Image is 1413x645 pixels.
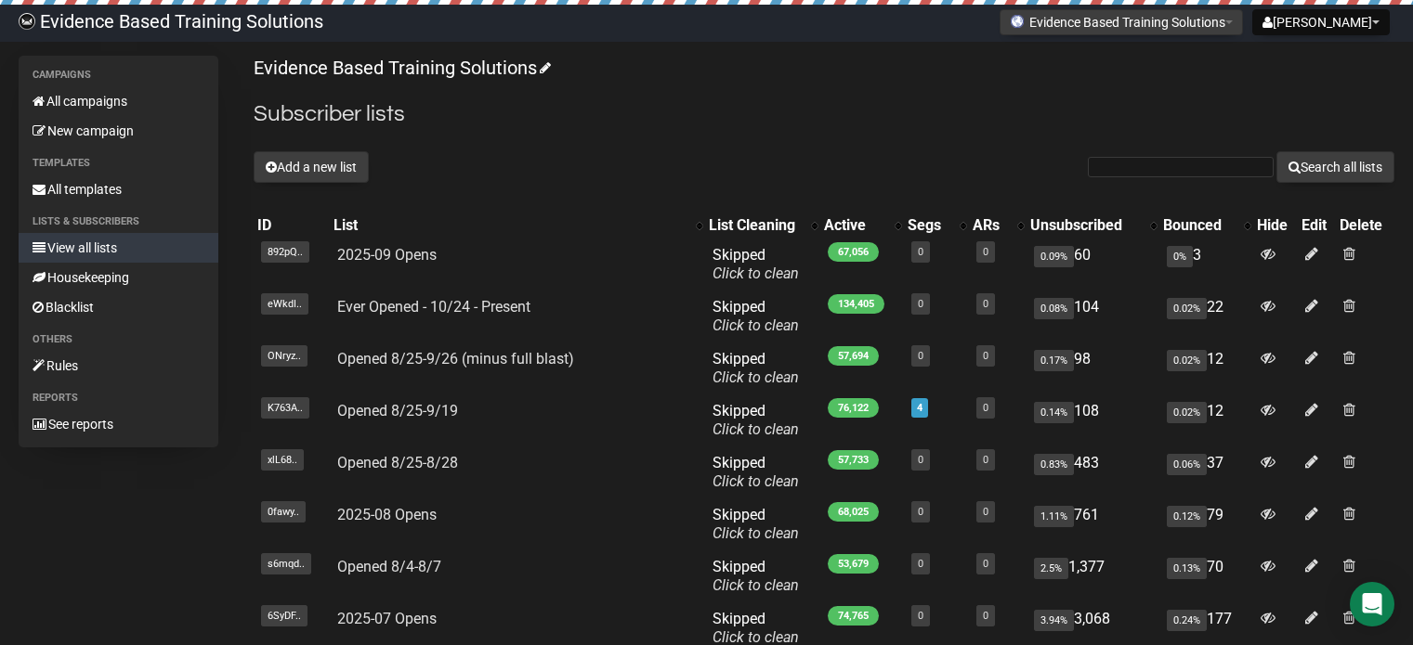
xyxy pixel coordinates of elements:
[1167,298,1207,319] span: 0.02%
[1010,14,1025,29] img: favicons
[824,216,885,235] div: Active
[1167,246,1193,267] span: 0%
[1257,216,1294,235] div: Hide
[19,292,218,322] a: Blacklist
[1027,394,1159,446] td: 108
[337,610,437,627] a: 2025-07 Opens
[19,329,218,351] li: Others
[261,501,306,522] span: 0fawy..
[261,397,309,419] span: K763A..
[820,213,904,239] th: Active: No sort applied, activate to apply an ascending sort
[1034,454,1074,475] span: 0.83%
[1167,402,1207,423] span: 0.02%
[983,506,988,518] a: 0
[337,454,458,471] a: Opened 8/25-8/28
[713,506,799,542] span: Skipped
[713,524,799,542] a: Click to clean
[828,346,879,366] span: 57,694
[257,216,326,235] div: ID
[337,350,574,368] a: Opened 8/25-9/26 (minus full blast)
[1027,290,1159,342] td: 104
[1027,342,1159,394] td: 98
[1276,151,1394,183] button: Search all lists
[983,610,988,622] a: 0
[1167,454,1207,475] span: 0.06%
[918,298,923,310] a: 0
[918,246,923,258] a: 0
[1159,342,1253,394] td: 12
[918,350,923,362] a: 0
[1034,246,1074,267] span: 0.09%
[983,402,988,414] a: 0
[1034,402,1074,423] span: 0.14%
[1034,610,1074,631] span: 3.94%
[1034,350,1074,371] span: 0.17%
[1252,9,1390,35] button: [PERSON_NAME]
[1167,558,1207,579] span: 0.13%
[254,213,330,239] th: ID: No sort applied, sorting is disabled
[1027,239,1159,290] td: 60
[19,64,218,86] li: Campaigns
[969,213,1027,239] th: ARs: No sort applied, activate to apply an ascending sort
[1302,216,1332,235] div: Edit
[1027,446,1159,498] td: 483
[1027,213,1159,239] th: Unsubscribed: No sort applied, activate to apply an ascending sort
[713,454,799,490] span: Skipped
[337,506,437,523] a: 2025-08 Opens
[828,502,879,522] span: 68,025
[918,558,923,570] a: 0
[973,216,1008,235] div: ARs
[1253,213,1298,239] th: Hide: No sort applied, sorting is disabled
[1034,298,1074,319] span: 0.08%
[1000,9,1243,35] button: Evidence Based Training Solutions
[918,454,923,466] a: 0
[1298,213,1336,239] th: Edit: No sort applied, sorting is disabled
[713,264,799,282] a: Click to clean
[1159,239,1253,290] td: 3
[1034,558,1068,579] span: 2.5%
[254,57,548,79] a: Evidence Based Training Solutions
[705,213,820,239] th: List Cleaning: No sort applied, activate to apply an ascending sort
[19,116,218,146] a: New campaign
[261,553,311,574] span: s6mqd..
[1159,498,1253,550] td: 79
[1159,290,1253,342] td: 22
[1336,213,1394,239] th: Delete: No sort applied, sorting is disabled
[337,558,441,575] a: Opened 8/4-8/7
[713,350,799,386] span: Skipped
[983,350,988,362] a: 0
[828,294,884,314] span: 134,405
[713,298,799,334] span: Skipped
[713,368,799,386] a: Click to clean
[1340,216,1391,235] div: Delete
[19,152,218,174] li: Templates
[261,345,307,367] span: ONryz..
[19,13,35,30] img: 6a635aadd5b086599a41eda90e0773ac
[983,454,988,466] a: 0
[713,472,799,490] a: Click to clean
[1350,582,1394,626] div: Open Intercom Messenger
[19,351,218,381] a: Rules
[713,402,799,438] span: Skipped
[19,409,218,439] a: See reports
[713,316,799,334] a: Click to clean
[1034,506,1074,527] span: 1.11%
[983,298,988,310] a: 0
[713,246,799,282] span: Skipped
[709,216,802,235] div: List Cleaning
[713,558,799,594] span: Skipped
[918,610,923,622] a: 0
[337,298,530,316] a: Ever Opened - 10/24 - Present
[330,213,705,239] th: List: No sort applied, activate to apply an ascending sort
[337,246,437,264] a: 2025-09 Opens
[828,450,879,470] span: 57,733
[261,293,308,315] span: eWkdI..
[828,554,879,574] span: 53,679
[918,506,923,518] a: 0
[1163,216,1235,235] div: Bounced
[917,402,922,414] a: 4
[254,97,1394,131] h2: Subscriber lists
[254,151,369,183] button: Add a new list
[1167,350,1207,371] span: 0.02%
[904,213,969,239] th: Segs: No sort applied, activate to apply an ascending sort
